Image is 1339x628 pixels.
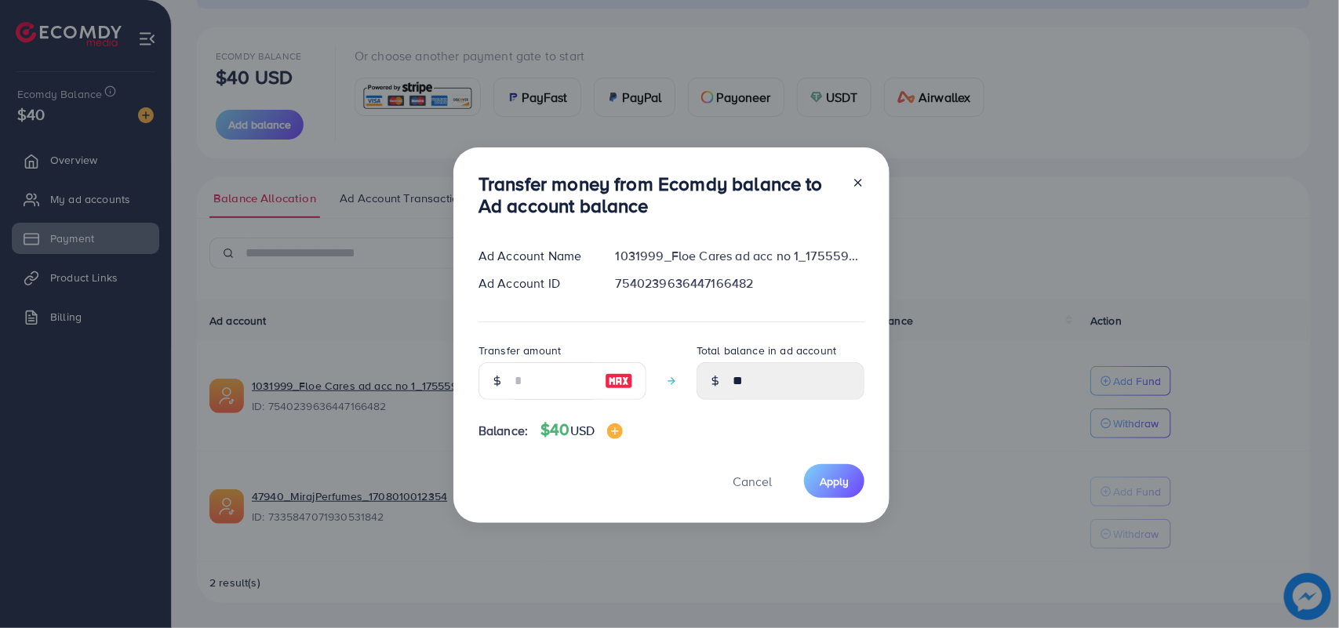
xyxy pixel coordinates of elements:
[605,372,633,390] img: image
[570,422,595,439] span: USD
[607,423,623,439] img: image
[478,172,839,218] h3: Transfer money from Ecomdy balance to Ad account balance
[466,247,603,265] div: Ad Account Name
[820,474,849,489] span: Apply
[733,473,772,490] span: Cancel
[713,464,791,498] button: Cancel
[697,343,836,358] label: Total balance in ad account
[478,343,561,358] label: Transfer amount
[804,464,864,498] button: Apply
[603,274,877,292] div: 7540239636447166482
[466,274,603,292] div: Ad Account ID
[603,247,877,265] div: 1031999_Floe Cares ad acc no 1_1755598915786
[478,422,528,440] span: Balance:
[540,420,623,440] h4: $40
